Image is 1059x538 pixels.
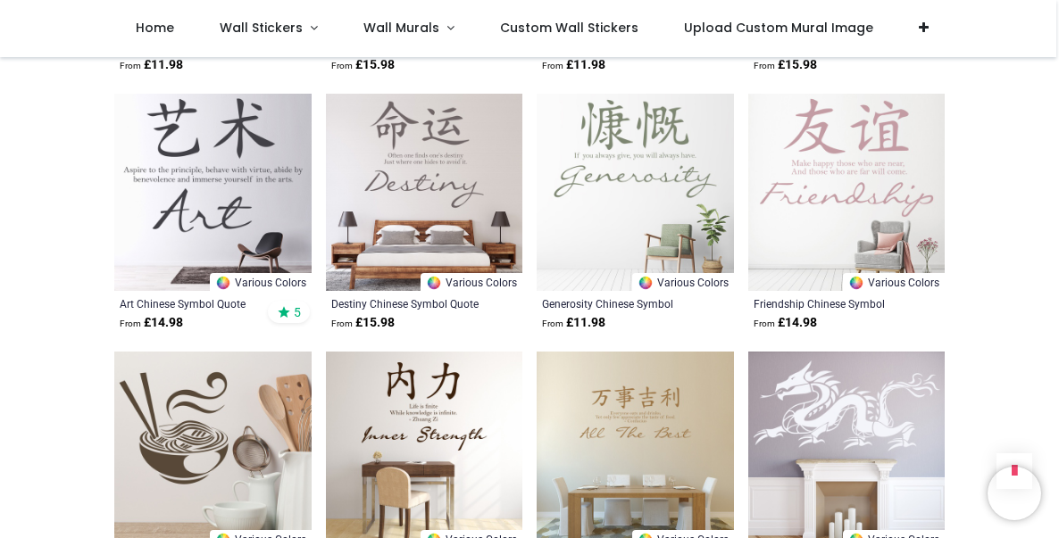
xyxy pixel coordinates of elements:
strong: £ 14.98 [754,314,817,332]
strong: £ 15.98 [331,56,395,74]
span: From [120,319,141,328]
span: From [120,61,141,70]
span: From [331,61,353,70]
a: Various Colors [843,273,945,291]
img: Color Wheel [848,275,864,291]
img: Destiny Chinese Symbol Quote Wall Sticker [326,94,523,291]
span: Home [136,19,174,37]
a: Art Chinese Symbol Quote [120,296,269,310]
img: Color Wheel [638,275,654,291]
a: Friendship Chinese Symbol Quote [754,296,903,310]
a: Various Colors [632,273,734,291]
strong: £ 11.98 [542,314,605,332]
strong: £ 11.98 [542,56,605,74]
img: Art Chinese Symbol Quote Wall Sticker [114,94,312,291]
span: From [331,319,353,328]
img: Color Wheel [426,275,442,291]
span: Wall Stickers [220,19,303,37]
a: Various Colors [421,273,522,291]
strong: £ 14.98 [120,314,183,332]
span: Custom Wall Stickers [500,19,638,37]
span: From [542,61,563,70]
span: From [754,319,775,328]
a: Various Colors [210,273,312,291]
span: From [754,61,775,70]
strong: £ 11.98 [120,56,183,74]
a: Generosity Chinese Symbol Quote [542,296,691,310]
a: Destiny Chinese Symbol Quote [331,296,480,310]
span: Upload Custom Mural Image [684,19,873,37]
span: 5 [294,304,301,320]
img: Color Wheel [215,275,231,291]
span: Wall Murals [363,19,439,37]
img: Generosity Chinese Symbol Quote Wall Sticker [537,94,734,291]
iframe: Brevo live chat [988,467,1041,520]
img: Friendship Chinese Symbol Quote Wall Sticker [748,94,946,291]
span: From [542,319,563,328]
strong: £ 15.98 [331,314,395,332]
strong: £ 15.98 [754,56,817,74]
